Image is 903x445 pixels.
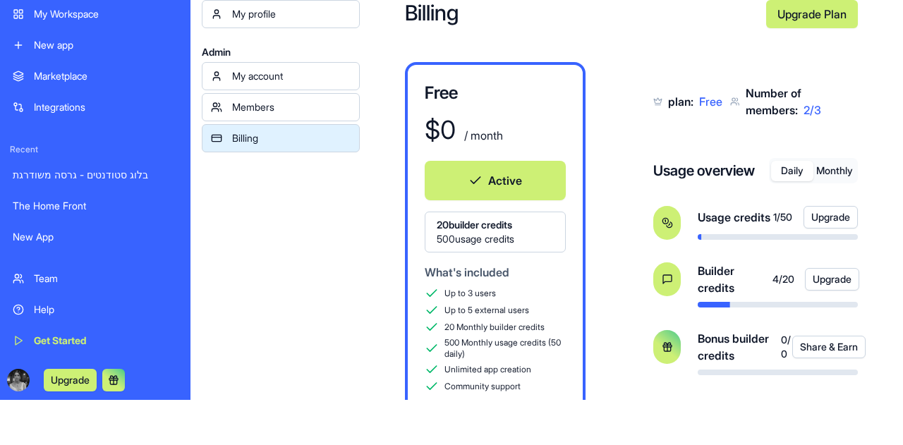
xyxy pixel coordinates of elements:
[4,31,186,59] a: New app
[653,161,755,181] h4: Usage overview
[4,264,186,293] a: Team
[4,327,186,355] a: Get Started
[13,168,178,182] div: בלוג סטודנטים - גרסה משודרגת
[44,372,97,386] a: Upgrade
[232,100,351,114] div: Members
[34,334,178,348] div: Get Started
[444,305,529,316] span: Up to 5 external users
[4,144,186,155] span: Recent
[773,210,792,224] span: 1 / 50
[232,7,351,21] div: My profile
[813,161,856,181] button: Monthly
[4,295,186,324] a: Help
[804,206,858,228] button: Upgrade
[792,336,866,358] button: Share & Earn
[698,209,770,226] span: Usage credits
[13,230,178,244] div: New App
[425,161,566,200] button: Active
[34,303,178,317] div: Help
[34,38,178,52] div: New app
[232,69,351,83] div: My account
[4,161,186,189] a: בלוג סטודנטים - גרסה משודרגת
[771,161,813,181] button: Daily
[772,272,794,286] span: 4 / 20
[44,369,97,391] button: Upgrade
[4,93,186,121] a: Integrations
[232,131,351,145] div: Billing
[34,7,178,21] div: My Workspace
[202,62,360,90] a: My account
[804,103,821,117] span: 2 / 3
[34,100,178,114] div: Integrations
[746,86,801,117] span: Number of members:
[13,199,178,213] div: The Home Front
[425,264,566,281] div: What's included
[444,381,521,392] span: Community support
[444,288,496,299] span: Up to 3 users
[34,69,178,83] div: Marketplace
[698,330,780,364] span: Bonus builder credits
[805,268,859,291] button: Upgrade
[34,272,178,286] div: Team
[4,62,186,90] a: Marketplace
[4,192,186,220] a: The Home Front
[461,127,503,144] div: / month
[437,218,554,232] span: 20 builder credits
[668,95,693,109] span: plan:
[699,95,722,109] span: Free
[202,45,360,59] span: Admin
[444,364,531,375] span: Unlimited app creation
[4,223,186,251] a: New App
[425,116,456,144] div: $ 0
[7,369,30,391] img: ACg8ocJpo7-6uNqbL2O6o9AdRcTI_wCXeWsoHdL_BBIaBlFxyFzsYWgr=s96-c
[437,232,554,246] span: 500 usage credits
[698,262,772,296] span: Builder credits
[425,82,566,104] h3: Free
[202,93,360,121] a: Members
[444,337,566,360] span: 500 Monthly usage credits (50 daily)
[805,268,858,291] a: Upgrade
[444,322,545,333] span: 20 Monthly builder credits
[202,124,360,152] a: Billing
